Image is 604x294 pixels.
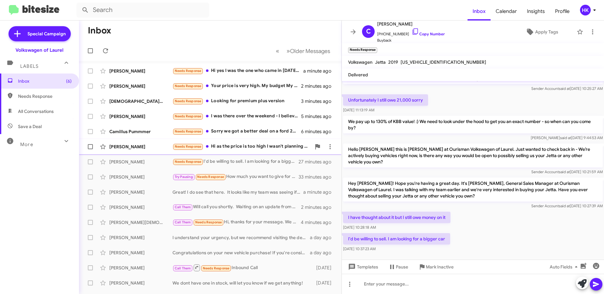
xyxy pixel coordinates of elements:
a: Insights [522,2,550,21]
button: HK [575,5,597,15]
span: Sender Account [DATE] 10:27:39 AM [531,203,603,208]
div: a minute ago [303,68,336,74]
span: Needs Response [203,266,230,270]
span: [DATE] 11:13:19 AM [343,108,374,112]
span: Call Them [175,205,191,209]
div: [PERSON_NAME] [109,68,172,74]
div: 4 minutes ago [301,219,336,226]
span: Auto Fields [550,261,580,273]
span: » [287,47,290,55]
button: Apply Tags [510,26,574,38]
span: Needs Response [18,93,72,99]
span: 2019 [388,59,398,65]
div: a minute ago [303,189,336,195]
span: Needs Response [175,84,202,88]
div: [PERSON_NAME] [109,83,172,89]
div: 33 minutes ago [299,174,336,180]
input: Search [76,3,209,18]
div: How much you want to give for it . [172,173,299,180]
span: Call Them [175,220,191,224]
span: said at [560,135,571,140]
p: Unfortunately I still owe 21,000 sorry [343,94,428,106]
div: HK [580,5,591,15]
div: [DATE] [313,265,336,271]
span: Mark Inactive [426,261,454,273]
span: More [20,142,33,147]
span: Inbox [18,78,72,84]
div: I was there over the weekend - I believe we met. The sportage x-pro for $28k We couldn't make a deal [172,113,301,120]
p: I have thought about it but I still owe money on it [343,212,450,223]
span: Profile [550,2,575,21]
span: Try Pausing [175,175,193,179]
div: Hi yes I was the one who came in [DATE]. Still waiting on the information about our other car [172,67,303,74]
span: Needs Response [197,175,224,179]
div: Sorry we got a better deal on a ford 2024 limited. [172,128,301,135]
span: « [276,47,279,55]
a: Calendar [491,2,522,21]
span: Needs Response [175,69,202,73]
p: We pay up to 130% of KBB value! :) We need to look under the hood to get you an exact number - so... [343,116,603,133]
div: [PERSON_NAME] [109,159,172,165]
a: Copy Number [412,32,445,36]
a: Inbox [468,2,491,21]
div: Inbound Call [172,264,313,272]
span: Templates [347,261,378,273]
span: said at [559,86,570,91]
span: [PHONE_NUMBER] [377,28,445,37]
div: 3 minutes ago [301,98,336,104]
div: Camillus Pummmer [109,128,172,135]
button: Previous [272,44,283,57]
div: I'd be willing to sell. I am looking for a bigger car [172,158,299,165]
div: 5 minutes ago [301,113,336,120]
span: [PERSON_NAME] [DATE] 9:44:53 AM [531,135,603,140]
button: Next [283,44,334,57]
span: Call Them [175,266,191,270]
span: Jetta [375,59,386,65]
span: Delivered [348,72,368,78]
span: C [366,26,371,37]
button: Templates [342,261,383,273]
div: [PERSON_NAME] [109,189,172,195]
div: 2 minutes ago [301,83,336,89]
div: Looking for premium plus version [172,97,301,105]
span: [DATE] 10:28:18 AM [343,225,376,230]
span: Buyback [377,37,445,44]
button: Auto Fields [545,261,585,273]
span: Labels [20,63,39,69]
div: [PERSON_NAME] [109,174,172,180]
div: Your price is very high. My budget My lease is coming up and off october, and I need to get anoth... [172,82,301,90]
div: [PERSON_NAME] [109,234,172,241]
div: 27 minutes ago [299,159,336,165]
span: [PERSON_NAME] [377,20,445,28]
button: Mark Inactive [413,261,459,273]
p: Hello [PERSON_NAME] this is [PERSON_NAME] at Ourisman Volkswagen of Laurel. Just wanted to check ... [343,144,603,168]
div: Congratulations on your new vehicle purchase! If you're considering selling your previous car, le... [172,250,310,256]
p: I'd be willing to sell. I am looking for a bigger car [343,233,450,244]
span: Needs Response [175,99,202,103]
span: said at [559,203,570,208]
div: 6 minutes ago [301,128,336,135]
div: Hi as the price is too high I wasn't planning come by [172,143,311,150]
div: 2 minutes ago [301,204,336,210]
div: [PERSON_NAME] [109,113,172,120]
span: Older Messages [290,48,330,55]
div: [PERSON_NAME][DEMOGRAPHIC_DATA] [109,219,172,226]
button: Pause [383,261,413,273]
span: Apply Tags [535,26,558,38]
div: [PERSON_NAME] [109,204,172,210]
span: said at [559,169,570,174]
span: Needs Response [175,114,202,118]
h1: Inbox [88,26,111,36]
span: Pause [396,261,408,273]
div: Hi, thanks for your message. We have settled on another brand for now. However, the Buzz will rem... [172,219,301,226]
span: Needs Response [175,129,202,133]
span: Special Campaign [27,31,66,37]
div: [DATE] [313,280,336,286]
span: Volkswagen [348,59,372,65]
div: a day ago [310,250,336,256]
small: Needs Response [348,47,377,53]
span: Needs Response [195,220,222,224]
